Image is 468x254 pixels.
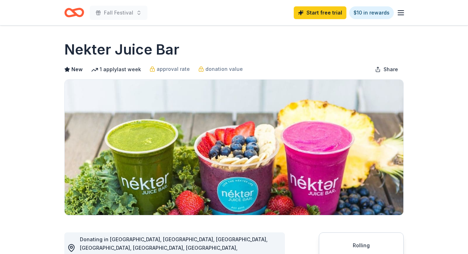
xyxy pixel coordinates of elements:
[205,65,243,73] span: donation value
[104,9,133,17] span: Fall Festival
[65,80,403,215] img: Image for Nekter Juice Bar
[91,65,141,74] div: 1 apply last week
[328,241,395,250] div: Rolling
[150,65,190,73] a: approval rate
[90,6,147,20] button: Fall Festival
[64,40,179,60] h1: Nekter Juice Bar
[198,65,243,73] a: donation value
[369,62,404,77] button: Share
[384,65,398,74] span: Share
[294,6,346,19] a: Start free trial
[64,4,84,21] a: Home
[71,65,83,74] span: New
[349,6,394,19] a: $10 in rewards
[157,65,190,73] span: approval rate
